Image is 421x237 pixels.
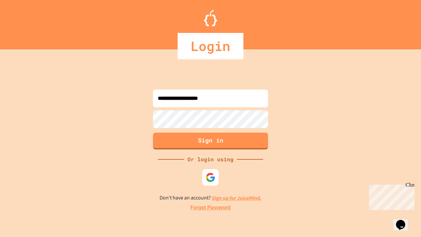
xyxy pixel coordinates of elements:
iframe: chat widget [393,211,414,230]
div: Or login using [184,155,237,163]
a: Forgot Password [190,204,231,212]
button: Sign in [153,133,268,149]
img: google-icon.svg [206,172,215,182]
p: Don't have an account? [160,194,262,202]
iframe: chat widget [366,182,414,210]
div: Login [178,33,243,59]
a: Sign up for JuiceMind. [212,195,262,201]
div: Chat with us now!Close [3,3,45,42]
img: Logo.svg [204,10,217,26]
